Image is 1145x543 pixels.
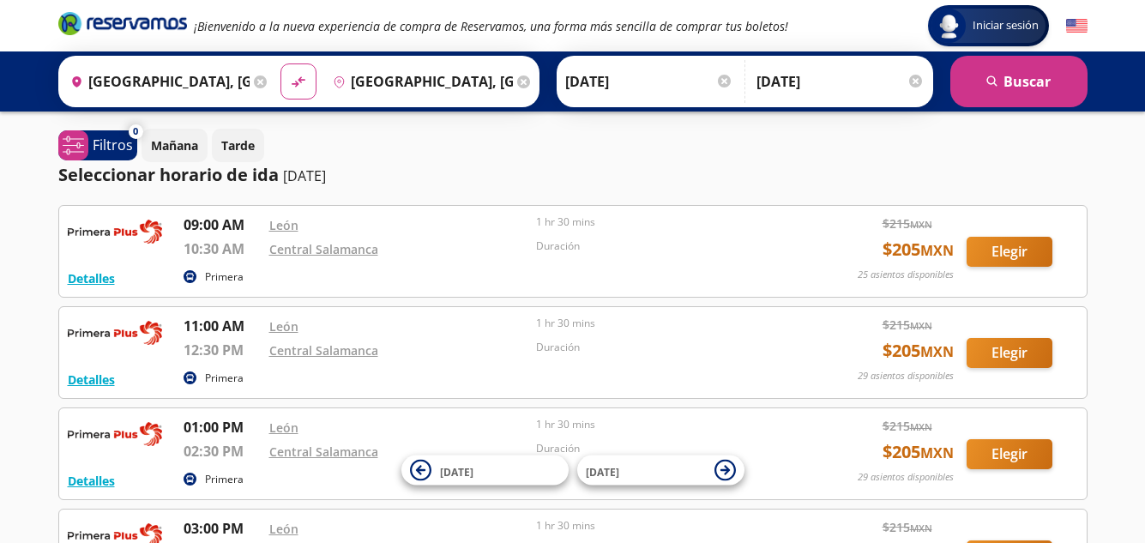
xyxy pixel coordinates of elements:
[910,319,932,332] small: MXN
[536,238,795,254] p: Duración
[967,237,1052,267] button: Elegir
[184,316,261,336] p: 11:00 AM
[221,136,255,154] p: Tarde
[68,371,115,389] button: Detalles
[536,417,795,432] p: 1 hr 30 mins
[269,443,378,460] a: Central Salamanca
[883,417,932,435] span: $ 215
[967,439,1052,469] button: Elegir
[920,443,954,462] small: MXN
[205,472,244,487] p: Primera
[184,214,261,235] p: 09:00 AM
[63,60,250,103] input: Buscar Origen
[68,472,115,490] button: Detalles
[184,417,261,437] p: 01:00 PM
[536,441,795,456] p: Duración
[536,518,795,534] p: 1 hr 30 mins
[283,166,326,186] p: [DATE]
[326,60,513,103] input: Buscar Destino
[269,241,378,257] a: Central Salamanca
[142,129,208,162] button: Mañana
[133,124,138,139] span: 0
[536,316,795,331] p: 1 hr 30 mins
[1066,15,1088,37] button: English
[910,522,932,534] small: MXN
[920,342,954,361] small: MXN
[401,456,569,486] button: [DATE]
[883,237,954,262] span: $ 205
[883,338,954,364] span: $ 205
[151,136,198,154] p: Mañana
[184,441,261,462] p: 02:30 PM
[967,338,1052,368] button: Elegir
[205,371,244,386] p: Primera
[269,342,378,359] a: Central Salamanca
[586,464,619,479] span: [DATE]
[58,130,137,160] button: 0Filtros
[184,518,261,539] p: 03:00 PM
[440,464,473,479] span: [DATE]
[536,340,795,355] p: Duración
[883,316,932,334] span: $ 215
[920,241,954,260] small: MXN
[93,135,133,155] p: Filtros
[858,470,954,485] p: 29 asientos disponibles
[205,269,244,285] p: Primera
[883,518,932,536] span: $ 215
[883,439,954,465] span: $ 205
[910,420,932,433] small: MXN
[910,218,932,231] small: MXN
[194,18,788,34] em: ¡Bienvenido a la nueva experiencia de compra de Reservamos, una forma más sencilla de comprar tus...
[565,60,733,103] input: Elegir Fecha
[212,129,264,162] button: Tarde
[184,238,261,259] p: 10:30 AM
[269,521,298,537] a: León
[68,214,162,249] img: RESERVAMOS
[68,316,162,350] img: RESERVAMOS
[58,10,187,41] a: Brand Logo
[858,369,954,383] p: 29 asientos disponibles
[58,10,187,36] i: Brand Logo
[269,318,298,335] a: León
[269,419,298,436] a: León
[883,214,932,232] span: $ 215
[858,268,954,282] p: 25 asientos disponibles
[950,56,1088,107] button: Buscar
[68,269,115,287] button: Detalles
[58,162,279,188] p: Seleccionar horario de ida
[536,214,795,230] p: 1 hr 30 mins
[756,60,925,103] input: Opcional
[966,17,1046,34] span: Iniciar sesión
[184,340,261,360] p: 12:30 PM
[269,217,298,233] a: León
[577,456,744,486] button: [DATE]
[68,417,162,451] img: RESERVAMOS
